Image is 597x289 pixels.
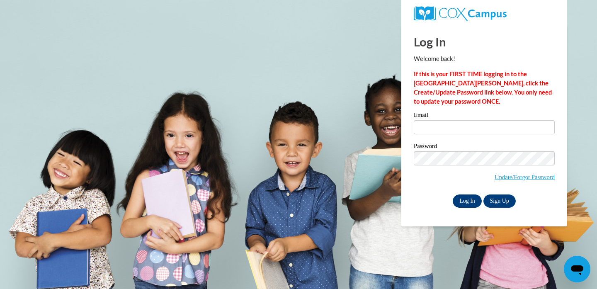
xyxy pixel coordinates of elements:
[414,6,555,21] a: COX Campus
[453,194,482,208] input: Log In
[483,194,516,208] a: Sign Up
[414,143,555,151] label: Password
[414,6,507,21] img: COX Campus
[414,33,555,50] h1: Log In
[495,174,555,180] a: Update/Forgot Password
[564,256,590,282] iframe: Button to launch messaging window
[414,54,555,63] p: Welcome back!
[414,70,552,105] strong: If this is your FIRST TIME logging in to the [GEOGRAPHIC_DATA][PERSON_NAME], click the Create/Upd...
[414,112,555,120] label: Email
